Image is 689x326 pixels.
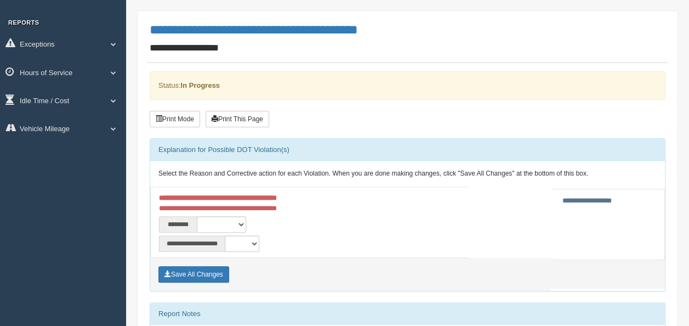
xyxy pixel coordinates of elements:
div: Report Notes [150,303,665,325]
button: Print Mode [150,111,200,127]
div: Explanation for Possible DOT Violation(s) [150,139,665,161]
button: Save [158,266,229,283]
button: Print This Page [206,111,269,127]
div: Status: [150,71,665,99]
strong: In Progress [180,81,220,89]
div: Select the Reason and Corrective action for each Violation. When you are done making changes, cli... [150,161,665,187]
